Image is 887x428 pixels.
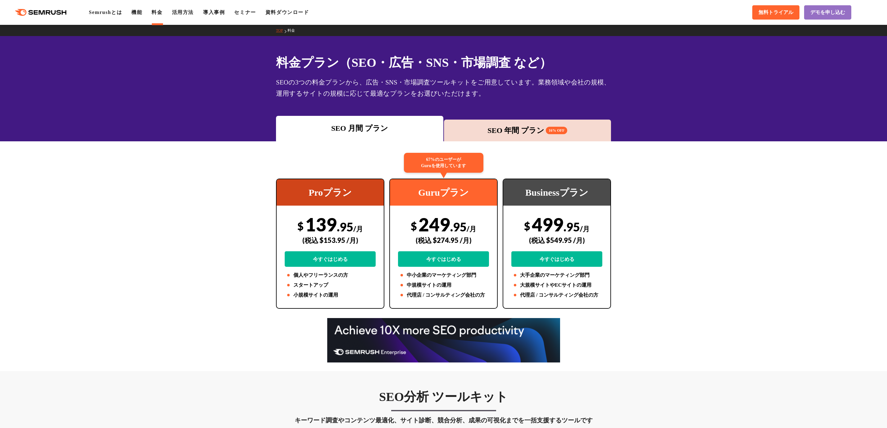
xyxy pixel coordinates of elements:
[398,291,489,299] li: 代理店 / コンサルティング会社の方
[580,225,590,233] span: /月
[404,153,483,173] div: 67%のユーザーが Guruを使用しています
[203,10,225,15] a: 導入事例
[285,229,376,251] div: (税込 $153.95 /月)
[89,10,122,15] a: Semrushとは
[511,281,602,289] li: 大規模サイトやECサイトの運用
[285,271,376,279] li: 個人やフリーランスの方
[563,220,580,234] span: .95
[752,5,799,20] a: 無料トライアル
[503,179,610,206] div: Businessプラン
[277,179,384,206] div: Proプラン
[285,291,376,299] li: 小規模サイトの運用
[234,10,256,15] a: セミナー
[276,53,611,72] h1: 料金プラン（SEO・広告・SNS・市場調査 など）
[398,281,489,289] li: 中規模サイトの運用
[287,28,300,33] a: 料金
[398,229,489,251] div: (税込 $274.95 /月)
[398,251,489,267] a: 今すぐはじめる
[276,389,611,405] h3: SEO分析 ツールキット
[285,213,376,267] div: 139
[172,10,194,15] a: 活用方法
[265,10,309,15] a: 資料ダウンロード
[804,5,851,20] a: デモを申し込む
[758,9,793,16] span: 無料トライアル
[511,229,602,251] div: (税込 $549.95 /月)
[810,9,845,16] span: デモを申し込む
[276,28,287,33] a: TOP
[398,271,489,279] li: 中小企業のマーケティング部門
[152,10,162,15] a: 料金
[511,213,602,267] div: 499
[546,127,567,134] span: 16% OFF
[398,213,489,267] div: 249
[450,220,467,234] span: .95
[285,281,376,289] li: スタートアップ
[524,220,530,232] span: $
[390,179,497,206] div: Guruプラン
[511,271,602,279] li: 大手企業のマーケティング部門
[279,123,440,134] div: SEO 月間 プラン
[131,10,142,15] a: 機能
[511,291,602,299] li: 代理店 / コンサルティング会社の方
[276,77,611,99] div: SEOの3つの料金プランから、広告・SNS・市場調査ツールキットをご用意しています。業務領域や会社の規模、運用するサイトの規模に応じて最適なプランをお選びいただけます。
[297,220,304,232] span: $
[337,220,353,234] span: .95
[411,220,417,232] span: $
[467,225,476,233] span: /月
[447,125,608,136] div: SEO 年間 プラン
[511,251,602,267] a: 今すぐはじめる
[353,225,363,233] span: /月
[276,415,611,425] div: キーワード調査やコンテンツ最適化、サイト診断、競合分析、成果の可視化までを一括支援するツールです
[285,251,376,267] a: 今すぐはじめる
